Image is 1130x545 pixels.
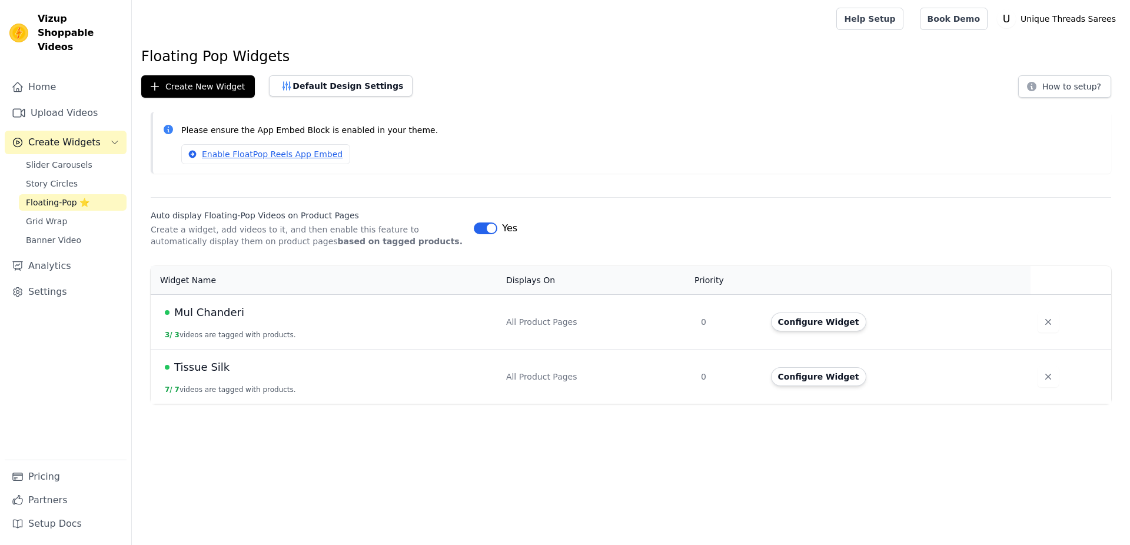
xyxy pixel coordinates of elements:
[141,75,255,98] button: Create New Widget
[165,330,296,340] button: 3/ 3videos are tagged with products.
[5,75,127,99] a: Home
[1018,84,1111,95] a: How to setup?
[165,310,169,315] span: Live Published
[151,210,464,221] label: Auto display Floating-Pop Videos on Product Pages
[5,254,127,278] a: Analytics
[141,47,1121,66] h1: Floating Pop Widgets
[5,280,127,304] a: Settings
[338,237,463,246] strong: based on tagged products.
[1016,8,1121,29] p: Unique Threads Sarees
[1003,13,1011,25] text: U
[28,135,101,149] span: Create Widgets
[181,124,1102,137] p: Please ensure the App Embed Block is enabled in your theme.
[1018,75,1111,98] button: How to setup?
[5,488,127,512] a: Partners
[151,266,499,295] th: Widget Name
[269,75,413,97] button: Default Design Settings
[38,12,122,54] span: Vizup Shoppable Videos
[9,24,28,42] img: Vizup
[19,175,127,192] a: Story Circles
[26,234,81,246] span: Banner Video
[997,8,1121,29] button: U Unique Threads Sarees
[175,331,180,339] span: 3
[174,359,230,375] span: Tissue Silk
[771,313,866,331] button: Configure Widget
[1038,366,1059,387] button: Delete widget
[1038,311,1059,333] button: Delete widget
[151,224,464,247] p: Create a widget, add videos to it, and then enable this feature to automatically display them on ...
[165,386,172,394] span: 7 /
[26,197,89,208] span: Floating-Pop ⭐
[5,101,127,125] a: Upload Videos
[19,232,127,248] a: Banner Video
[474,221,517,235] button: Yes
[506,371,687,383] div: All Product Pages
[5,131,127,154] button: Create Widgets
[920,8,988,30] a: Book Demo
[694,266,764,295] th: Priority
[165,365,169,370] span: Live Published
[5,512,127,536] a: Setup Docs
[771,367,866,386] button: Configure Widget
[694,294,764,349] td: 0
[26,159,92,171] span: Slider Carousels
[19,213,127,230] a: Grid Wrap
[502,221,517,235] span: Yes
[19,194,127,211] a: Floating-Pop ⭐
[175,386,180,394] span: 7
[26,215,67,227] span: Grid Wrap
[836,8,903,30] a: Help Setup
[506,316,687,328] div: All Product Pages
[694,349,764,404] td: 0
[19,157,127,173] a: Slider Carousels
[174,304,244,321] span: Mul Chanderi
[165,385,296,394] button: 7/ 7videos are tagged with products.
[26,178,78,190] span: Story Circles
[181,144,350,164] a: Enable FloatPop Reels App Embed
[5,465,127,488] a: Pricing
[165,331,172,339] span: 3 /
[499,266,694,295] th: Displays On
